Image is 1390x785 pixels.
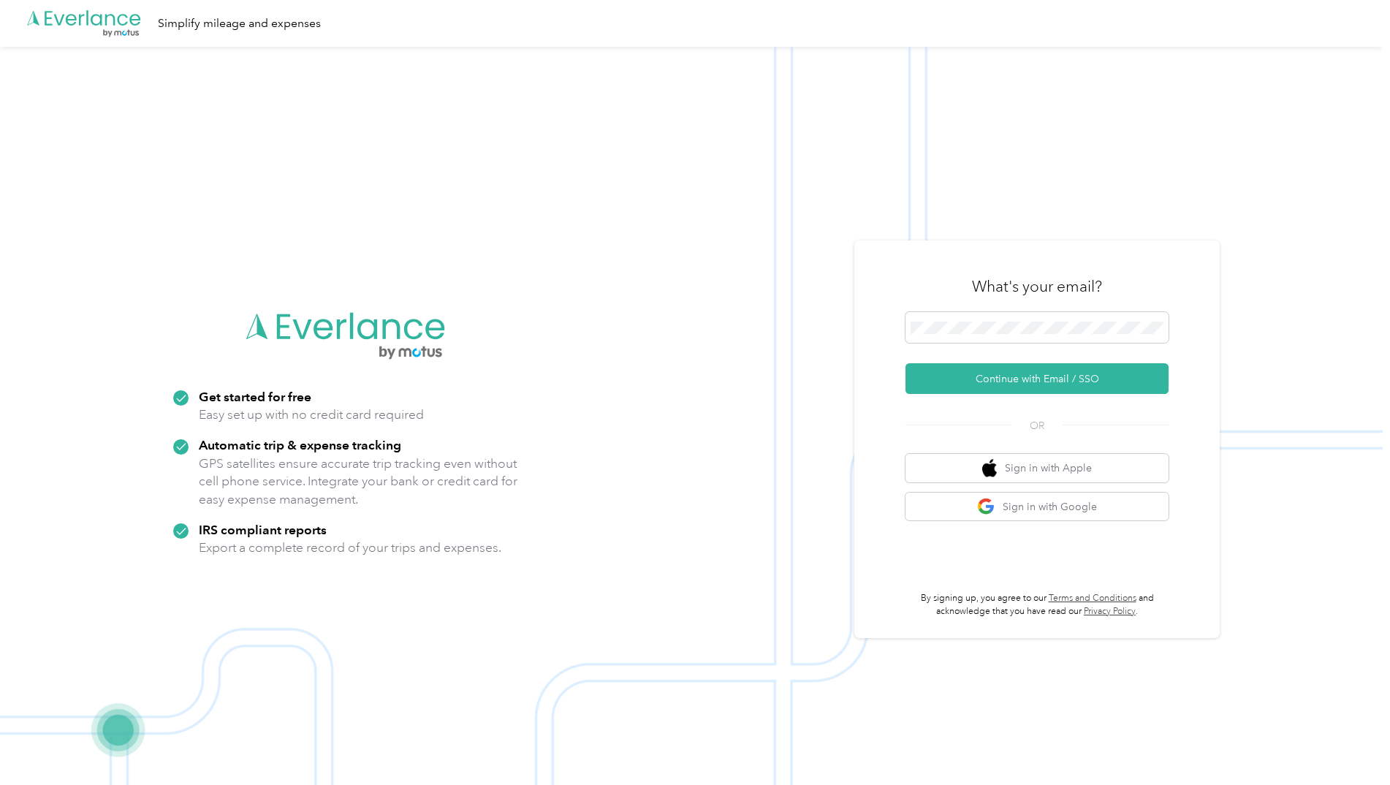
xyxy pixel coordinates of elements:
button: apple logoSign in with Apple [905,454,1169,482]
strong: IRS compliant reports [199,522,327,537]
button: Continue with Email / SSO [905,363,1169,394]
h3: What's your email? [972,276,1102,297]
p: GPS satellites ensure accurate trip tracking even without cell phone service. Integrate your bank... [199,455,518,509]
span: OR [1011,418,1063,433]
strong: Automatic trip & expense tracking [199,437,401,452]
a: Privacy Policy [1084,606,1136,617]
div: Simplify mileage and expenses [158,15,321,33]
a: Terms and Conditions [1049,593,1136,604]
img: google logo [977,498,995,516]
img: apple logo [982,459,997,477]
button: google logoSign in with Google [905,493,1169,521]
p: Easy set up with no credit card required [199,406,424,424]
p: By signing up, you agree to our and acknowledge that you have read our . [905,592,1169,618]
strong: Get started for free [199,389,311,404]
p: Export a complete record of your trips and expenses. [199,539,501,557]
